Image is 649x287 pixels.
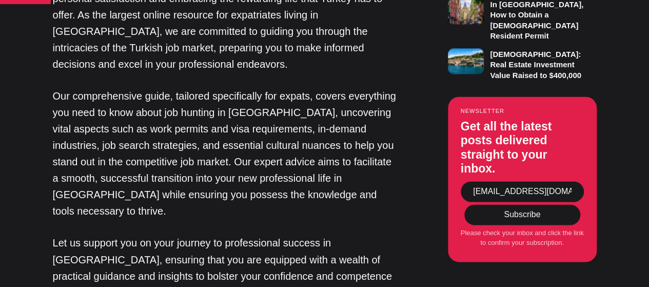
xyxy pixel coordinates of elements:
small: Newsletter [461,108,584,114]
h3: Get all the latest posts delivered straight to your inbox. [461,120,584,176]
p: Our comprehensive guide, tailored specifically for expats, covers everything you need to know abo... [53,88,397,219]
span: Please check your inbox and click the link to confirm your subscription. [461,228,584,247]
a: [DEMOGRAPHIC_DATA]: Real Estate Investment Value Raised to $400,000 [448,46,597,81]
button: Subscribe [464,204,580,225]
input: Your email address [461,181,584,202]
h3: [DEMOGRAPHIC_DATA]: Real Estate Investment Value Raised to $400,000 [490,50,581,80]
